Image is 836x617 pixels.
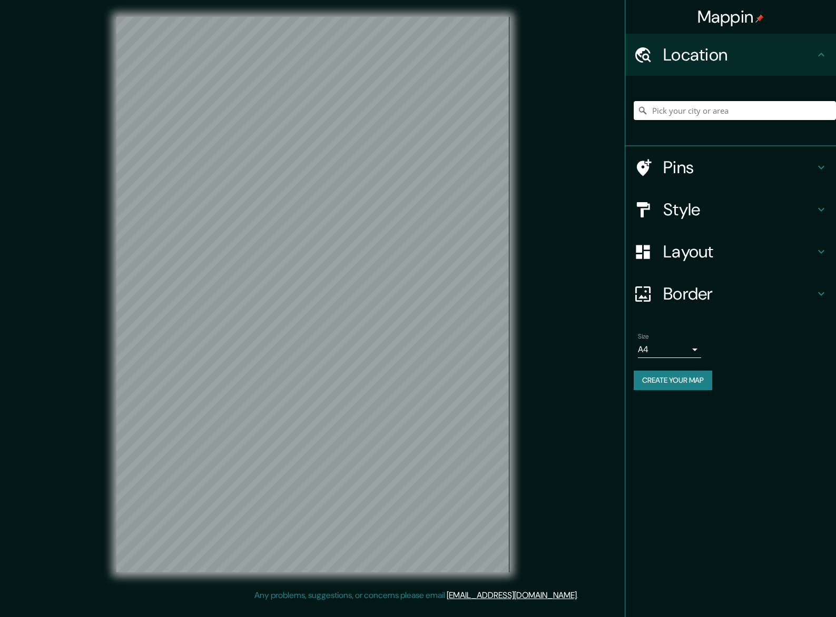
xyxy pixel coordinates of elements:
div: A4 [638,341,701,358]
h4: Style [663,199,815,220]
h4: Location [663,44,815,65]
label: Size [638,332,649,341]
div: Pins [625,146,836,188]
button: Create your map [634,371,712,390]
div: Border [625,273,836,315]
div: Layout [625,231,836,273]
a: [EMAIL_ADDRESS][DOMAIN_NAME] [447,590,577,601]
p: Any problems, suggestions, or concerns please email . [254,589,578,602]
h4: Mappin [697,6,764,27]
img: pin-icon.png [755,14,764,23]
canvas: Map [116,17,509,572]
h4: Pins [663,157,815,178]
input: Pick your city or area [634,101,836,120]
div: . [578,589,580,602]
div: . [580,589,582,602]
h4: Border [663,283,815,304]
h4: Layout [663,241,815,262]
div: Location [625,34,836,76]
div: Style [625,188,836,231]
iframe: Help widget launcher [742,576,824,605]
